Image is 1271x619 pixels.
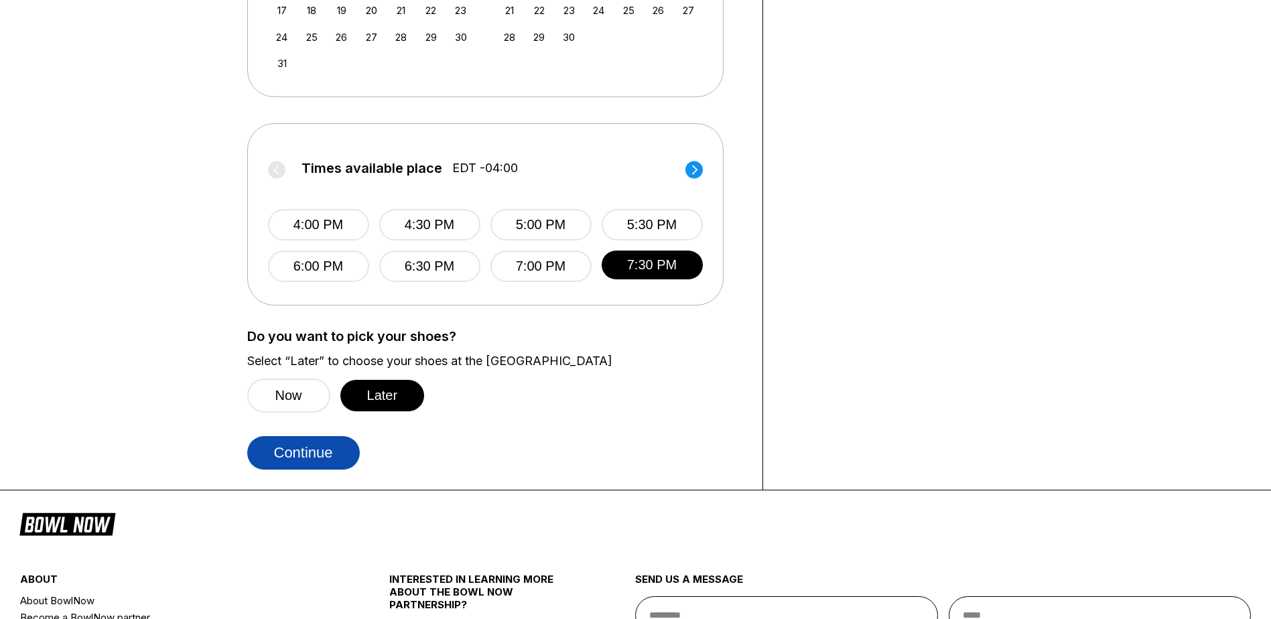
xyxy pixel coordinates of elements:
[340,380,425,411] button: Later
[635,573,1251,596] div: send us a message
[620,1,638,19] div: Choose Thursday, September 25th, 2025
[490,251,592,282] button: 7:00 PM
[379,251,480,282] button: 6:30 PM
[392,28,410,46] div: Choose Thursday, August 28th, 2025
[247,329,742,344] label: Do you want to pick your shoes?
[332,1,350,19] div: Choose Tuesday, August 19th, 2025
[590,1,608,19] div: Choose Wednesday, September 24th, 2025
[20,592,328,609] a: About BowlNow
[247,379,330,413] button: Now
[362,1,381,19] div: Choose Wednesday, August 20th, 2025
[303,28,321,46] div: Choose Monday, August 25th, 2025
[602,209,703,240] button: 5:30 PM
[490,209,592,240] button: 5:00 PM
[302,161,442,176] span: Times available place
[273,28,291,46] div: Choose Sunday, August 24th, 2025
[422,28,440,46] div: Choose Friday, August 29th, 2025
[649,1,667,19] div: Choose Friday, September 26th, 2025
[273,1,291,19] div: Choose Sunday, August 17th, 2025
[392,1,410,19] div: Choose Thursday, August 21st, 2025
[500,1,519,19] div: Choose Sunday, September 21st, 2025
[303,1,321,19] div: Choose Monday, August 18th, 2025
[332,28,350,46] div: Choose Tuesday, August 26th, 2025
[452,1,470,19] div: Choose Saturday, August 23rd, 2025
[560,1,578,19] div: Choose Tuesday, September 23rd, 2025
[530,1,548,19] div: Choose Monday, September 22nd, 2025
[602,251,703,279] button: 7:30 PM
[422,1,440,19] div: Choose Friday, August 22nd, 2025
[247,354,742,368] label: Select “Later” to choose your shoes at the [GEOGRAPHIC_DATA]
[362,28,381,46] div: Choose Wednesday, August 27th, 2025
[530,28,548,46] div: Choose Monday, September 29th, 2025
[500,28,519,46] div: Choose Sunday, September 28th, 2025
[20,573,328,592] div: about
[452,161,518,176] span: EDT -04:00
[247,436,360,470] button: Continue
[379,209,480,240] button: 4:30 PM
[452,28,470,46] div: Choose Saturday, August 30th, 2025
[268,209,369,240] button: 4:00 PM
[273,54,291,72] div: Choose Sunday, August 31st, 2025
[268,251,369,282] button: 6:00 PM
[679,1,697,19] div: Choose Saturday, September 27th, 2025
[560,28,578,46] div: Choose Tuesday, September 30th, 2025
